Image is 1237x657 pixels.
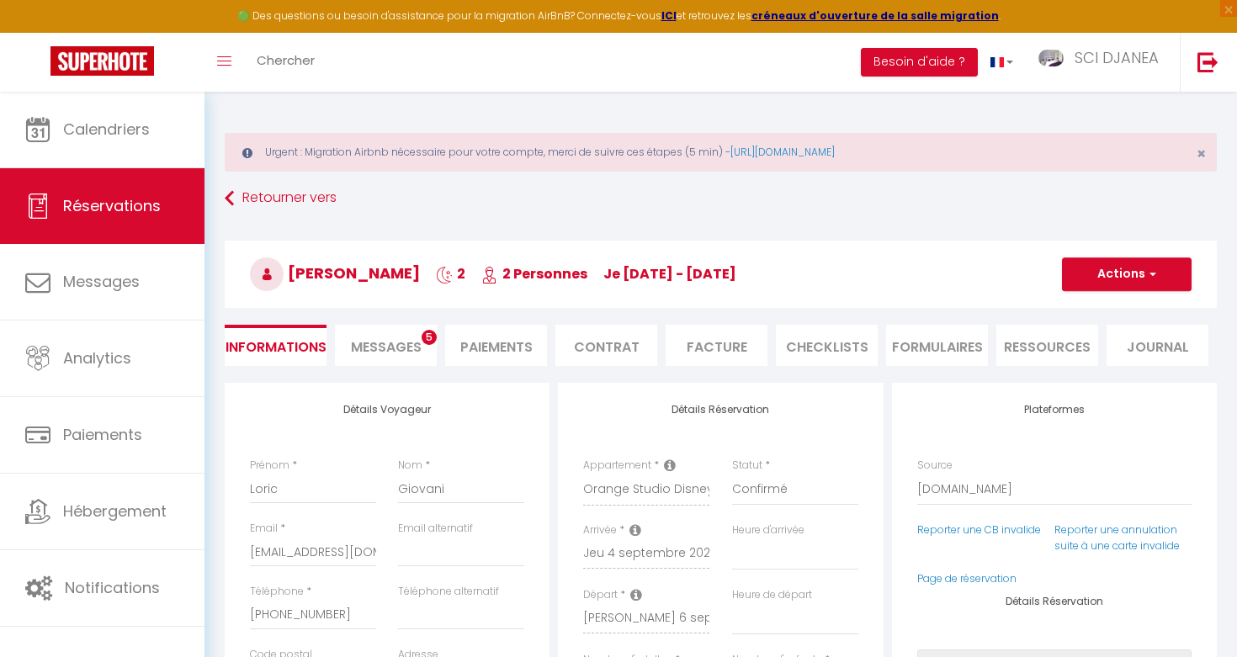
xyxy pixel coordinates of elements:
li: Ressources [996,325,1098,366]
span: 2 [436,264,465,283]
label: Source [917,458,953,474]
a: Retourner vers [225,183,1217,214]
h4: Détails Voyageur [250,404,524,416]
span: Analytics [63,347,131,368]
a: Chercher [244,33,327,92]
h4: Détails Réservation [917,596,1192,607]
span: Réservations [63,195,161,216]
a: Reporter une CB invalide [917,522,1041,537]
button: Actions [1062,257,1192,291]
label: Téléphone alternatif [398,584,499,600]
label: Prénom [250,458,289,474]
span: je [DATE] - [DATE] [603,264,736,283]
span: [PERSON_NAME] [250,262,420,283]
button: Close [1197,146,1206,162]
a: ICI [661,8,677,23]
label: Heure d'arrivée [732,522,804,538]
img: Super Booking [50,46,154,76]
label: Statut [732,458,762,474]
li: FORMULAIRES [886,325,988,366]
span: 5 [422,330,437,345]
label: Départ [583,587,618,603]
li: CHECKLISTS [776,325,878,366]
button: Ouvrir le widget de chat LiveChat [13,7,64,57]
span: Notifications [65,577,160,598]
h4: Plateformes [917,404,1192,416]
li: Paiements [445,325,547,366]
div: Urgent : Migration Airbnb nécessaire pour votre compte, merci de suivre ces étapes (5 min) - [225,133,1217,172]
a: Reporter une annulation suite à une carte invalide [1054,522,1180,553]
span: Calendriers [63,119,150,140]
li: Contrat [555,325,657,366]
label: Heure de départ [732,587,812,603]
label: Téléphone [250,584,304,600]
span: Messages [351,337,422,357]
li: Facture [666,325,767,366]
span: Messages [63,271,140,292]
span: Hébergement [63,501,167,522]
label: Appartement [583,458,651,474]
a: créneaux d'ouverture de la salle migration [751,8,999,23]
img: ... [1038,50,1064,66]
label: Arrivée [583,522,617,538]
a: [URL][DOMAIN_NAME] [730,145,835,159]
span: SCI DJANEA [1075,47,1159,68]
span: 2 Personnes [481,264,587,283]
img: logout [1197,51,1218,72]
span: × [1197,143,1206,164]
label: Email alternatif [398,521,473,537]
label: Nom [398,458,422,474]
label: Email [250,521,278,537]
a: Page de réservation [917,571,1017,585]
span: Chercher [257,51,315,69]
li: Informations [225,325,327,366]
h4: Détails Réservation [583,404,857,416]
button: Besoin d'aide ? [861,48,978,77]
a: ... SCI DJANEA [1026,33,1180,92]
span: Paiements [63,424,142,445]
li: Journal [1107,325,1208,366]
